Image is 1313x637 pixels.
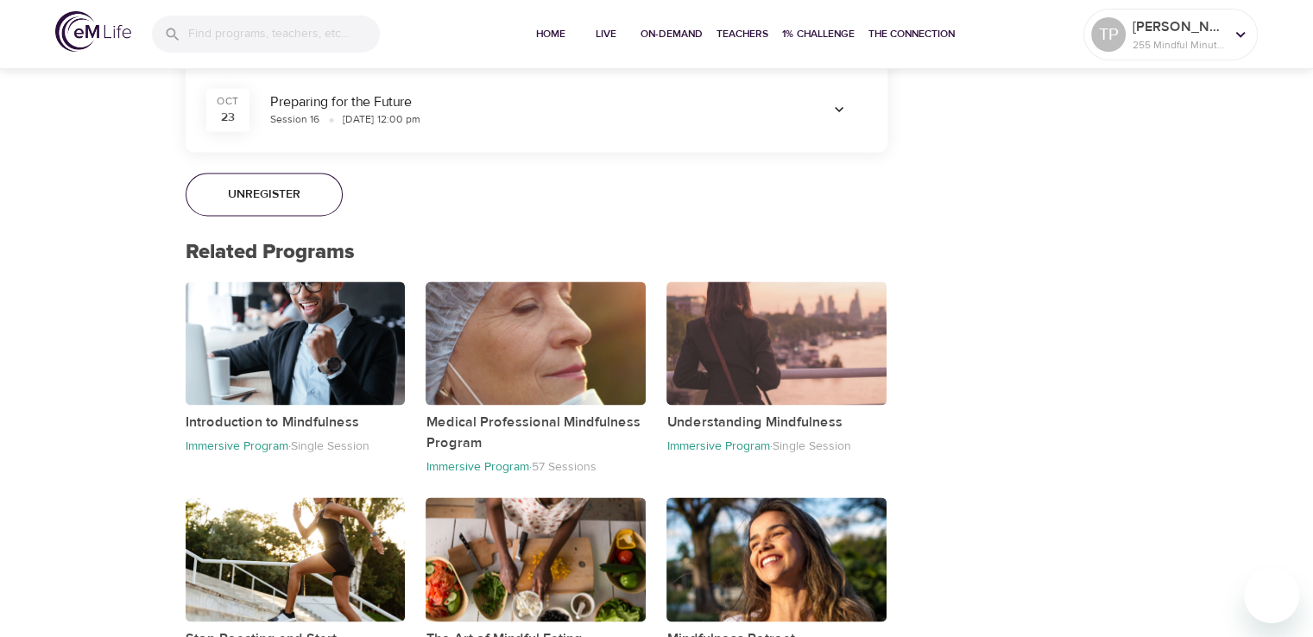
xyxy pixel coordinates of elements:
[188,16,380,53] input: Find programs, teachers, etc...
[585,25,627,43] span: Live
[868,25,955,43] span: The Connection
[782,25,855,43] span: 1% Challenge
[530,25,571,43] span: Home
[186,237,887,268] p: Related Programs
[186,412,406,432] p: Introduction to Mindfulness
[1244,568,1299,623] iframe: Button to launch messaging window
[772,438,850,454] p: Single Session
[426,412,646,453] p: Medical Professional Mindfulness Program
[270,92,791,112] div: Preparing for the Future
[666,412,887,432] p: Understanding Mindfulness
[186,438,291,454] p: Immersive Program ·
[426,459,531,475] p: Immersive Program ·
[666,438,772,454] p: Immersive Program ·
[343,112,420,127] div: [DATE] 12:00 pm
[1133,37,1224,53] p: 255 Mindful Minutes
[1091,17,1126,52] div: TP
[291,438,369,454] p: Single Session
[221,109,235,126] div: 23
[270,112,320,127] div: Session 16
[531,459,596,475] p: 57 Sessions
[716,25,768,43] span: Teachers
[186,173,343,216] button: Unregister
[217,94,238,109] div: Oct
[641,25,703,43] span: On-Demand
[55,11,131,52] img: logo
[228,184,300,205] span: Unregister
[1133,16,1224,37] p: [PERSON_NAME]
